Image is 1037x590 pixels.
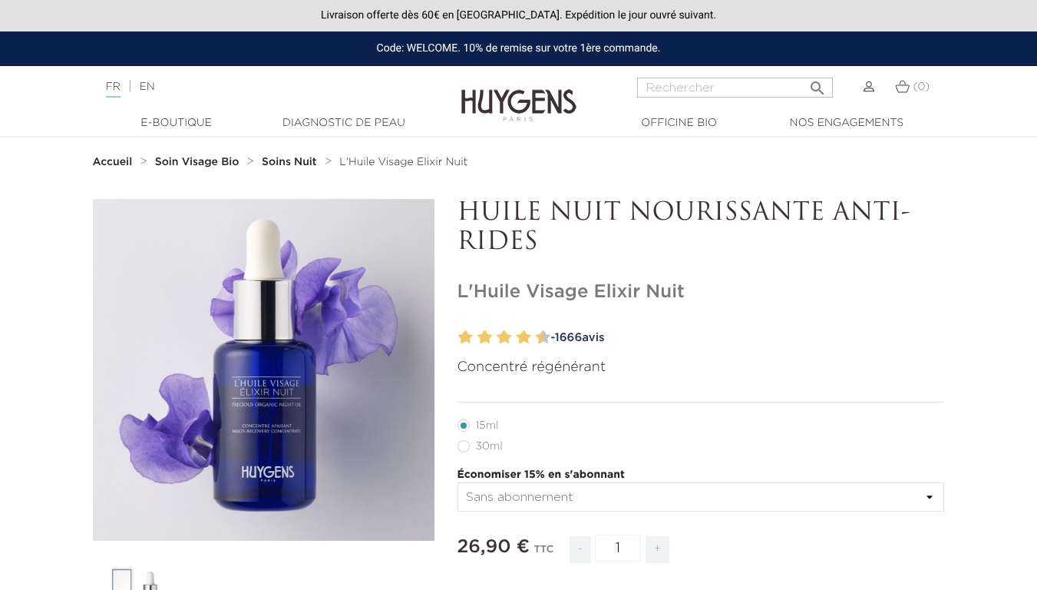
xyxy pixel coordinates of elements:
strong: Accueil [93,157,133,167]
a: FR [106,81,121,98]
a: -1666avis [546,326,945,350]
a: EN [139,81,154,92]
label: 4 [481,326,492,349]
label: 3 [474,326,480,349]
a: Diagnostic de peau [267,115,421,131]
a: Officine Bio [603,115,756,131]
span: (0) [913,81,930,92]
h1: L'Huile Visage Elixir Nuit [457,281,945,303]
label: 8 [520,326,531,349]
label: 1 [455,326,461,349]
label: 15ml [457,419,517,432]
div: | [98,78,421,96]
span: L'Huile Visage Elixir Nuit [339,157,467,167]
a: Soins Nuit [262,156,320,168]
label: 7 [513,326,518,349]
strong: Soin Visage Bio [155,157,239,167]
span: 1666 [555,332,582,343]
span: - [570,536,591,563]
a: Accueil [93,156,136,168]
input: Rechercher [637,78,833,98]
p: Concentré régénérant [457,357,945,378]
a: Soin Visage Bio [155,156,243,168]
a: Nos engagements [770,115,923,131]
div: TTC [533,533,553,575]
a: E-Boutique [100,115,253,131]
p: Économiser 15% en s'abonnant [457,467,945,483]
label: 2 [461,326,473,349]
span: + [646,536,670,563]
a: L'Huile Visage Elixir Nuit [339,156,467,168]
label: 9 [533,326,538,349]
input: Quantité [595,535,641,562]
p: HUILE NUIT NOURISSANTE ANTI-RIDES [457,199,945,258]
i:  [808,75,827,93]
img: Huygens [461,65,576,124]
button:  [804,73,831,94]
label: 5 [494,326,499,349]
span: 26,90 € [457,538,530,556]
label: 30ml [457,440,521,452]
label: 6 [500,326,512,349]
label: 10 [539,326,550,349]
strong: Soins Nuit [262,157,317,167]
